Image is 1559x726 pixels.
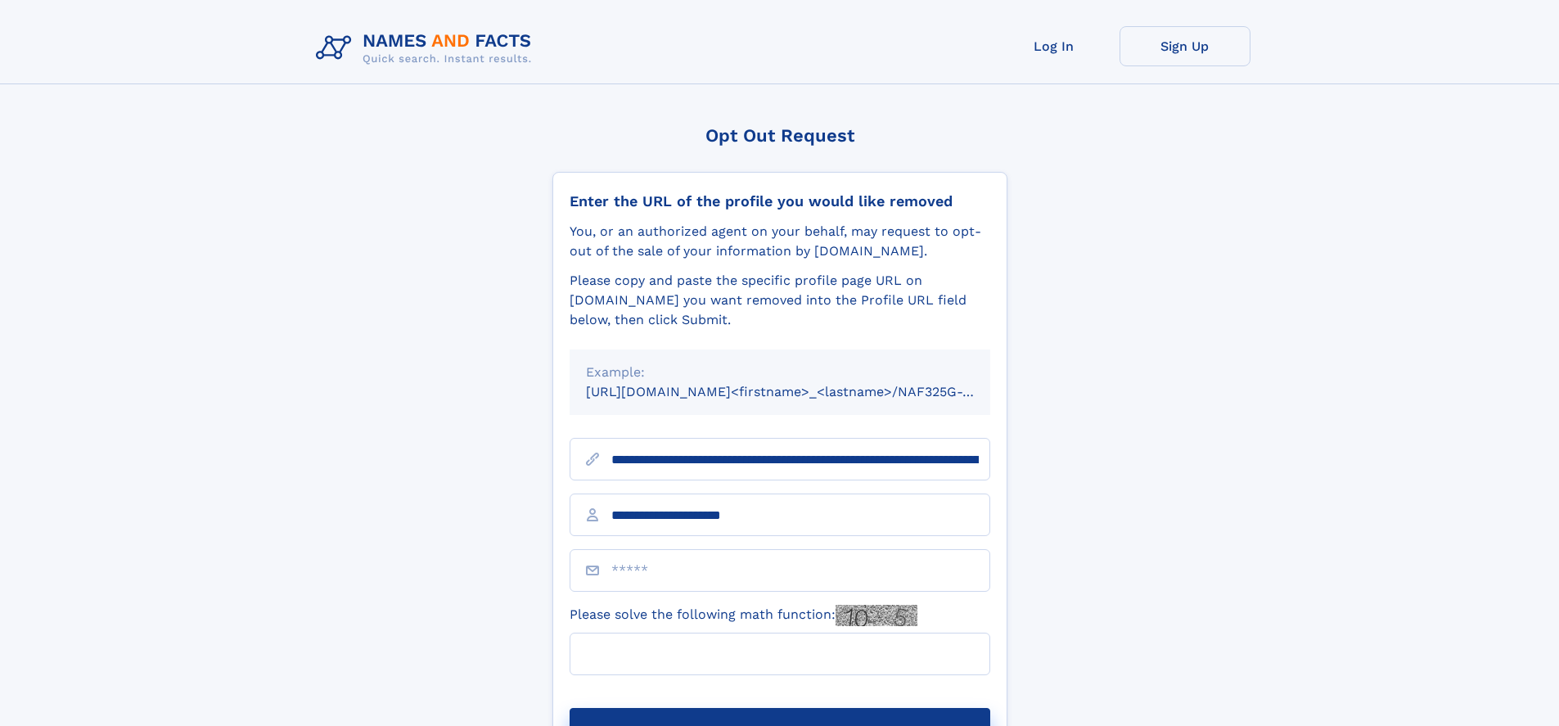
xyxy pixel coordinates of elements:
[552,125,1007,146] div: Opt Out Request
[570,192,990,210] div: Enter the URL of the profile you would like removed
[570,605,917,626] label: Please solve the following math function:
[586,384,1021,399] small: [URL][DOMAIN_NAME]<firstname>_<lastname>/NAF325G-xxxxxxxx
[570,222,990,261] div: You, or an authorized agent on your behalf, may request to opt-out of the sale of your informatio...
[309,26,545,70] img: Logo Names and Facts
[570,271,990,330] div: Please copy and paste the specific profile page URL on [DOMAIN_NAME] you want removed into the Pr...
[989,26,1120,66] a: Log In
[586,363,974,382] div: Example:
[1120,26,1250,66] a: Sign Up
